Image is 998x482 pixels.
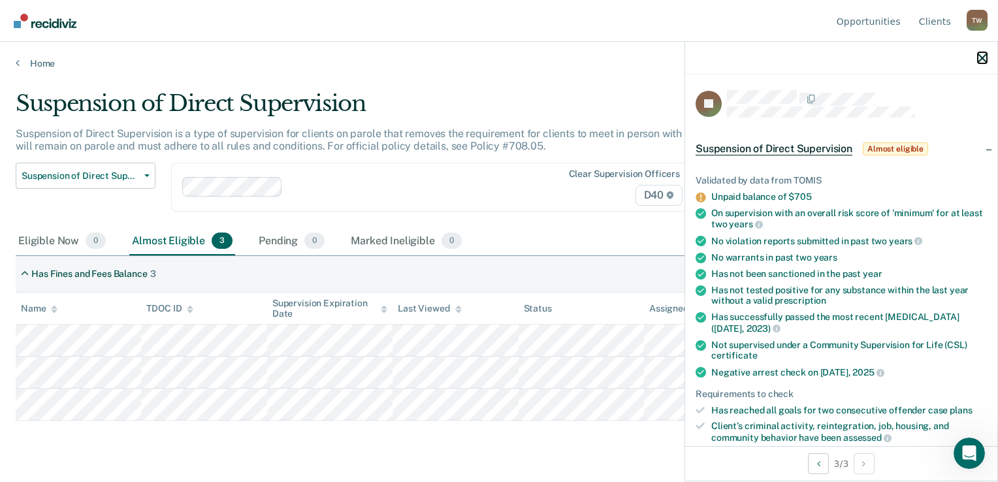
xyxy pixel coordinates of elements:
div: Not supervised under a Community Supervision for Life (CSL) [711,340,987,362]
div: Has not tested positive for any substance within the last year without a valid [711,285,987,307]
span: 0 [304,233,325,249]
span: 2025 [852,367,884,378]
button: Next Opportunity [854,453,875,474]
button: Previous Opportunity [808,453,829,474]
button: Profile dropdown button [967,10,988,31]
a: Home [16,57,982,69]
div: Requirements to check [696,389,987,400]
span: 3 [212,233,233,249]
div: Supervision Expiration Date [272,298,387,320]
div: Pending [256,227,327,256]
div: On supervision with an overall risk score of 'minimum' for at least two [711,208,987,230]
span: 2023) [747,323,781,334]
span: 0 [442,233,462,249]
div: Assigned to [649,303,711,314]
div: Last Viewed [398,303,461,314]
div: Almost Eligible [129,227,235,256]
div: Suspension of Direct Supervision [16,90,764,127]
div: No violation reports submitted in past two [711,235,987,247]
div: No warrants in past two [711,252,987,263]
span: plans [950,405,972,415]
div: Name [21,303,57,314]
div: 3 [150,268,156,280]
div: 3 / 3 [685,446,997,481]
span: Almost eligible [863,142,928,155]
div: TDOC ID [146,303,193,314]
span: certificate [711,350,757,361]
div: Clear supervision officers [569,169,680,180]
span: years [889,236,922,246]
span: years [729,219,762,229]
img: Recidiviz [14,14,76,28]
span: 0 [86,233,106,249]
span: Suspension of Direct Supervision [696,142,852,155]
p: Suspension of Direct Supervision is a type of supervision for clients on parole that removes the ... [16,127,759,152]
span: assessed [843,432,892,443]
div: Unpaid balance of $705 [711,191,987,202]
div: Suspension of Direct SupervisionAlmost eligible [685,128,997,170]
div: Has not been sanctioned in the past [711,268,987,280]
div: Has successfully passed the most recent [MEDICAL_DATA] ([DATE], [711,312,987,334]
div: Has Fines and Fees Balance [31,268,147,280]
div: T W [967,10,988,31]
div: Client’s criminal activity, reintegration, job, housing, and community behavior have been [711,421,987,443]
div: Marked Ineligible [348,227,464,256]
div: Eligible Now [16,227,108,256]
span: D40 [636,185,683,206]
div: Negative arrest check on [DATE], [711,366,987,378]
iframe: Intercom live chat [954,438,985,469]
span: year [863,268,882,279]
div: Has reached all goals for two consecutive offender case [711,405,987,416]
span: prescription [775,295,826,306]
div: Status [524,303,552,314]
span: years [814,252,837,263]
div: Validated by data from TOMIS [696,175,987,186]
span: Suspension of Direct Supervision [22,170,139,182]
